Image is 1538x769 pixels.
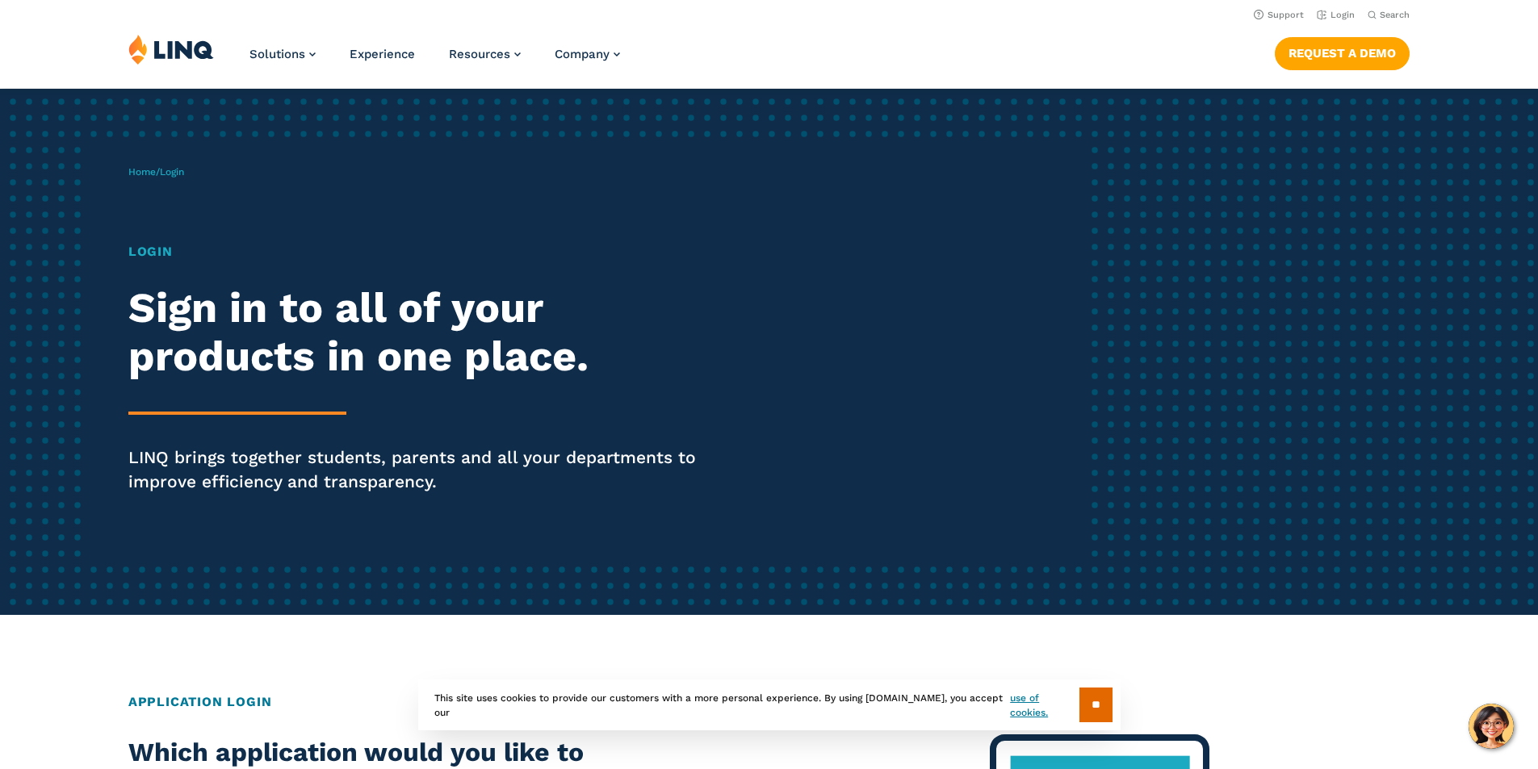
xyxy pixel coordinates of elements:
span: Resources [449,47,510,61]
a: Solutions [249,47,316,61]
span: Company [555,47,610,61]
a: Request a Demo [1275,37,1410,69]
button: Hello, have a question? Let’s chat. [1469,704,1514,749]
nav: Primary Navigation [249,34,620,87]
span: Login [160,166,184,178]
a: Company [555,47,620,61]
button: Open Search Bar [1368,9,1410,21]
nav: Button Navigation [1275,34,1410,69]
span: Solutions [249,47,305,61]
p: LINQ brings together students, parents and all your departments to improve efficiency and transpa... [128,445,721,494]
h2: Sign in to all of your products in one place. [128,284,721,381]
div: This site uses cookies to provide our customers with a more personal experience. By using [DOMAIN... [418,679,1121,730]
img: LINQ | K‑12 Software [128,34,214,65]
a: Resources [449,47,521,61]
span: / [128,166,184,178]
a: use of cookies. [1010,691,1079,720]
a: Login [1317,10,1355,20]
h1: Login [128,242,721,261]
a: Home [128,166,156,178]
a: Experience [350,47,415,61]
span: Search [1380,10,1410,20]
h2: Application Login [128,692,1410,712]
a: Support [1254,10,1304,20]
